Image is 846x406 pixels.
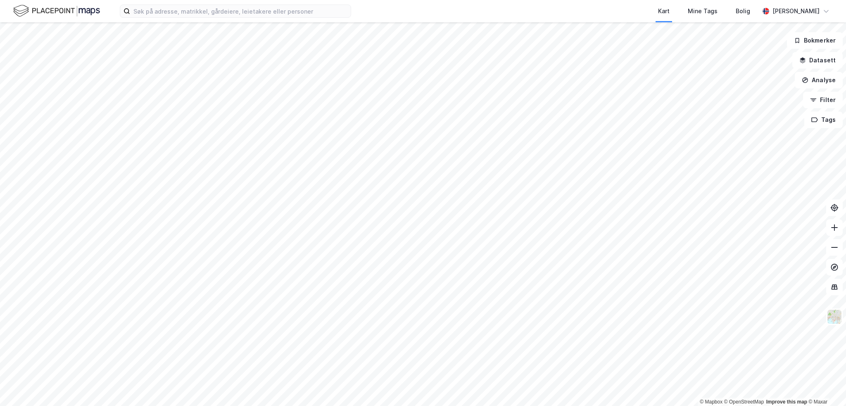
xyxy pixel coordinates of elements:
button: Tags [804,112,843,128]
button: Datasett [792,52,843,69]
div: Kart [658,6,670,16]
input: Søk på adresse, matrikkel, gårdeiere, leietakere eller personer [130,5,351,17]
a: Improve this map [766,399,807,405]
div: Bolig [736,6,750,16]
button: Bokmerker [787,32,843,49]
div: Mine Tags [688,6,718,16]
img: logo.f888ab2527a4732fd821a326f86c7f29.svg [13,4,100,18]
button: Analyse [795,72,843,88]
img: Z [827,309,842,325]
a: OpenStreetMap [724,399,764,405]
button: Filter [803,92,843,108]
iframe: Chat Widget [805,366,846,406]
a: Mapbox [700,399,722,405]
div: [PERSON_NAME] [772,6,820,16]
div: Kontrollprogram for chat [805,366,846,406]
